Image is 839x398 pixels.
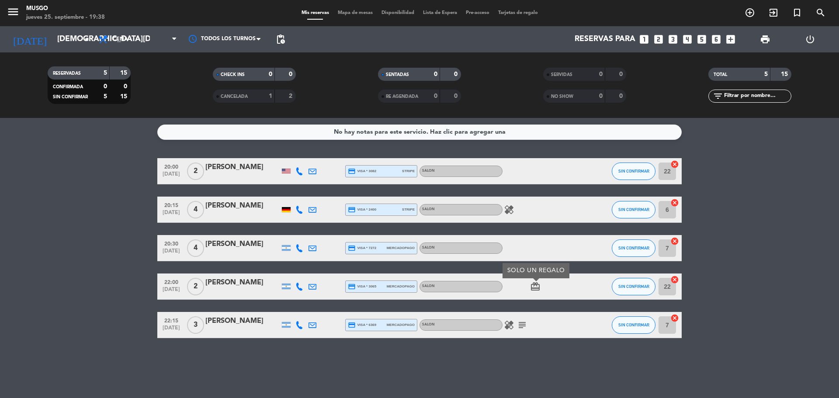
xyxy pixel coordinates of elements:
span: SIN CONFIRMAR [618,207,649,212]
i: cancel [670,198,679,207]
strong: 5 [104,93,107,100]
span: Tarjetas de regalo [494,10,542,15]
strong: 15 [120,70,129,76]
i: credit_card [348,283,356,291]
span: SALON [422,246,435,249]
span: visa * 6369 [348,321,376,329]
span: 4 [187,201,204,218]
div: [PERSON_NAME] [205,277,280,288]
span: mercadopago [387,322,415,328]
strong: 0 [454,71,459,77]
span: Cena [113,36,128,42]
span: 22:00 [160,277,182,287]
span: SENTADAS [386,73,409,77]
div: No hay notas para este servicio. Haz clic para agregar una [334,127,506,137]
span: 22:15 [160,315,182,325]
i: cancel [670,160,679,169]
i: credit_card [348,244,356,252]
i: looks_3 [667,34,679,45]
strong: 15 [120,93,129,100]
span: Reservas para [575,35,635,44]
strong: 1 [269,93,272,99]
i: menu [7,5,20,18]
button: SIN CONFIRMAR [612,239,655,257]
i: looks_4 [682,34,693,45]
strong: 0 [289,71,294,77]
strong: 0 [269,71,272,77]
strong: 15 [781,71,790,77]
button: SIN CONFIRMAR [612,163,655,180]
span: visa * 3065 [348,283,376,291]
span: [DATE] [160,210,182,220]
i: looks_one [638,34,650,45]
i: looks_5 [696,34,707,45]
span: 20:30 [160,238,182,248]
i: search [815,7,826,18]
span: SIN CONFIRMAR [618,284,649,289]
span: 2 [187,278,204,295]
span: SIN CONFIRMAR [618,169,649,173]
i: healing [504,320,514,330]
strong: 0 [454,93,459,99]
span: SALON [422,208,435,211]
span: SIN CONFIRMAR [53,95,88,99]
i: card_giftcard [530,281,541,292]
i: filter_list [713,91,723,101]
button: SIN CONFIRMAR [612,316,655,334]
span: NO SHOW [551,94,573,99]
i: cancel [670,314,679,322]
input: Filtrar por nombre... [723,91,791,101]
div: LOG OUT [787,26,832,52]
span: stripe [402,168,415,174]
i: exit_to_app [768,7,779,18]
span: [DATE] [160,171,182,181]
span: Pre-acceso [461,10,494,15]
span: 3 [187,316,204,334]
span: visa * 2400 [348,206,376,214]
span: 20:15 [160,200,182,210]
span: RE AGENDADA [386,94,418,99]
button: SIN CONFIRMAR [612,278,655,295]
span: mercadopago [387,284,415,289]
span: 4 [187,239,204,257]
i: add_box [725,34,736,45]
span: visa * 7272 [348,244,376,252]
span: stripe [402,207,415,212]
span: CONFIRMADA [53,85,83,89]
span: Mis reservas [297,10,333,15]
span: [DATE] [160,325,182,335]
strong: 0 [104,83,107,90]
span: [DATE] [160,248,182,258]
span: CANCELADA [221,94,248,99]
span: Mapa de mesas [333,10,377,15]
div: [PERSON_NAME] [205,162,280,173]
i: looks_6 [711,34,722,45]
i: turned_in_not [792,7,802,18]
button: SIN CONFIRMAR [612,201,655,218]
i: power_settings_new [805,34,815,45]
span: SIN CONFIRMAR [618,322,649,327]
i: looks_two [653,34,664,45]
strong: 2 [289,93,294,99]
i: cancel [670,237,679,246]
div: SOLO UN REGALO [503,263,569,278]
span: pending_actions [275,34,286,45]
div: [PERSON_NAME] [205,200,280,211]
strong: 0 [124,83,129,90]
span: Lista de Espera [419,10,461,15]
i: credit_card [348,167,356,175]
span: RESERVADAS [53,71,81,76]
strong: 0 [619,93,624,99]
span: SALON [422,169,435,173]
strong: 5 [104,70,107,76]
span: 20:00 [160,161,182,171]
strong: 0 [599,71,603,77]
i: [DATE] [7,30,53,49]
strong: 5 [764,71,768,77]
div: jueves 25. septiembre - 19:38 [26,13,105,22]
i: credit_card [348,206,356,214]
span: 2 [187,163,204,180]
span: SALON [422,284,435,288]
span: [DATE] [160,287,182,297]
strong: 0 [434,93,437,99]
